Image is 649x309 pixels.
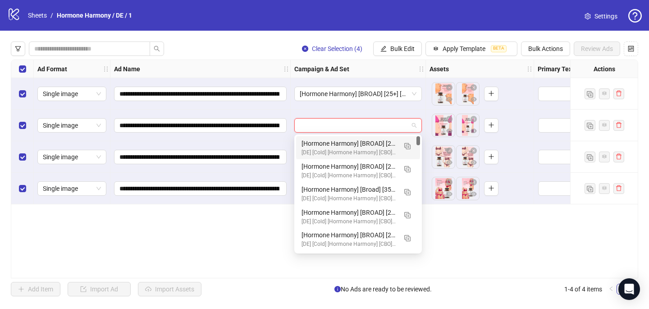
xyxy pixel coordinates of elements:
[577,9,625,23] a: Settings
[538,64,577,74] strong: Primary Texts
[103,66,109,72] span: holder
[400,208,415,222] button: Duplicate
[574,42,620,56] button: Review Ads
[302,194,397,203] div: [DE] [Cold] [Hormone Harmony] [CBO] [Winning ads from 2024] [[DATE]]
[302,208,397,217] div: [Hormone Harmony] [BROAD] [25+] [COP: Q3-[DATE]-Timeline -Version 1-HH-DE] [CRE: Last 30d. Winner...
[488,185,494,191] span: plus
[468,189,479,200] button: Preview
[43,150,101,164] span: Single image
[471,128,477,134] span: eye
[533,66,539,72] span: holder
[471,84,477,91] span: close-circle
[444,126,455,137] button: Preview
[296,205,420,228] div: [Hormone Harmony] [BROAD] [25+] [COP: Q3-08-AUG-2025-Timeline -Version 1-HH-DE] [CRE: Last 30d. W...
[302,217,397,226] div: [DE] [Cold] [Hormone Harmony] [CBO] [Copy Testing] [[DATE]]
[471,191,477,197] span: eye
[114,64,140,74] strong: Ad Name
[11,141,34,173] div: Select row 3
[11,173,34,204] div: Select row 4
[471,116,477,122] span: close-circle
[484,87,498,101] button: Add
[446,128,452,134] span: eye
[444,94,455,105] button: Preview
[334,286,341,292] span: info-circle
[430,64,449,74] strong: Assets
[594,64,615,74] strong: Actions
[446,84,452,91] span: close-circle
[468,94,479,105] button: Preview
[471,179,477,185] span: close-circle
[302,46,308,52] span: close-circle
[538,181,620,196] div: Edit values
[300,87,416,101] span: [Hormone Harmony] [BROAD] [25+] [CRE: Q3-08-AUG-2025-Transparent-background-WeightLoss-Illustrati...
[585,13,591,19] span: setting
[302,161,397,171] div: [Hormone Harmony] [BROAD] [25+] [LP: /pages/hormonal-balance-weight] [[DATE]]
[108,60,110,78] div: Resize Ad Format column
[109,66,115,72] span: holder
[302,171,397,180] div: [DE] [Cold] [Hormone Harmony] [CBO] [Creative Testing 2025 #2] [[DATE]]
[484,150,498,164] button: Add
[628,46,634,52] span: control
[432,83,455,105] img: Asset 1
[418,66,425,72] span: holder
[432,146,455,168] img: Asset 1
[373,42,422,56] button: Bulk Edit
[468,177,479,188] button: Delete
[488,122,494,128] span: plus
[296,182,420,205] div: [Hormone Harmony] [Broad] [35+] [CRE: Winning Ads 2024] [12 Sep 2025]
[628,9,642,23] span: question-circle
[302,230,397,240] div: [Hormone Harmony] [BROAD] [25+] [COP: Q3-[DATE]-7 Reasons for...-HH-DE] [CRE: Last 30d. Winners] ...
[457,83,479,105] img: Asset 2
[423,60,425,78] div: Resize Campaign & Ad Set column
[484,118,498,133] button: Add
[425,42,517,56] button: Apply TemplateBETA
[138,282,201,296] button: Import Assets
[302,184,397,194] div: [Hormone Harmony] [Broad] [35+] [CRE: Winning Ads 2024] [[DATE]]
[425,66,431,72] span: holder
[11,78,34,110] div: Select row 1
[468,114,479,125] button: Delete
[26,10,49,20] a: Sheets
[400,184,415,199] button: Duplicate
[488,153,494,160] span: plus
[608,286,614,291] span: left
[296,159,420,182] div: [Hormone Harmony] [BROAD] [25+] [LP: /pages/hormonal-balance-weight] [12 Sep 2025]
[468,146,479,157] button: Delete
[302,240,397,249] div: [DE] [Cold] [Hormone Harmony] [CBO] [Copy Testing] [[DATE]]
[283,66,289,72] span: holder
[55,10,134,20] a: Hormone Harmony / DE / 1
[50,10,53,20] li: /
[521,42,570,56] button: Bulk Actions
[43,119,101,132] span: Single image
[606,284,617,295] button: left
[585,88,595,99] button: Duplicate
[585,183,595,194] button: Duplicate
[457,146,479,168] div: Asset 2
[488,90,494,97] span: plus
[43,182,101,195] span: Single image
[457,177,479,200] img: Asset 2
[43,87,101,101] span: Single image
[404,189,411,195] img: Duplicate
[538,149,620,165] div: Edit values
[432,114,455,137] img: Asset 1
[404,166,411,172] img: Duplicate
[446,96,452,102] span: eye
[528,45,563,52] span: Bulk Actions
[446,179,452,185] span: close-circle
[624,42,638,56] button: Configure table settings
[471,148,477,154] span: close-circle
[585,120,595,131] button: Duplicate
[444,114,455,125] button: Delete
[538,118,620,133] div: Edit values
[444,189,455,200] button: Preview
[432,177,455,200] div: Asset 1
[334,284,432,294] span: No Ads are ready to be reviewed.
[11,60,34,78] div: Select all rows
[37,64,67,74] strong: Ad Format
[468,157,479,168] button: Preview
